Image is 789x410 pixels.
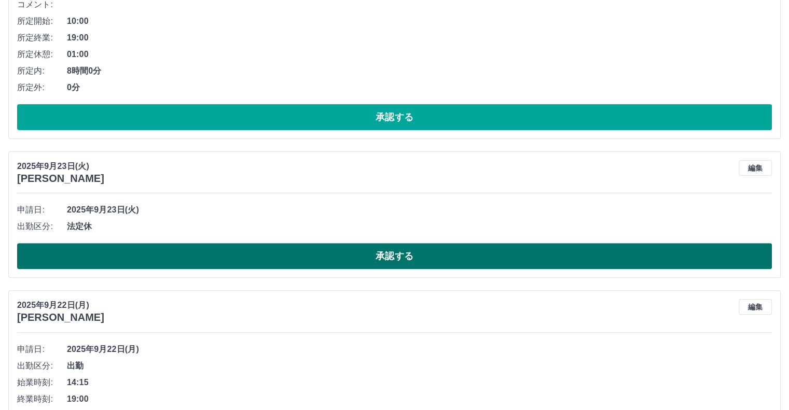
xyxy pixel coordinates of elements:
[739,299,772,315] button: 編集
[17,15,67,27] span: 所定開始:
[17,173,104,185] h3: [PERSON_NAME]
[67,220,772,233] span: 法定休
[17,160,104,173] p: 2025年9月23日(火)
[17,376,67,389] span: 始業時刻:
[67,32,772,44] span: 19:00
[17,393,67,405] span: 終業時刻:
[739,160,772,176] button: 編集
[17,312,104,323] h3: [PERSON_NAME]
[67,81,772,94] span: 0分
[17,32,67,44] span: 所定終業:
[67,65,772,77] span: 8時間0分
[67,393,772,405] span: 19:00
[17,299,104,312] p: 2025年9月22日(月)
[17,243,772,269] button: 承認する
[17,360,67,372] span: 出勤区分:
[17,48,67,61] span: 所定休憩:
[17,204,67,216] span: 申請日:
[67,360,772,372] span: 出勤
[67,376,772,389] span: 14:15
[67,343,772,356] span: 2025年9月22日(月)
[17,104,772,130] button: 承認する
[67,48,772,61] span: 01:00
[17,81,67,94] span: 所定外:
[17,343,67,356] span: 申請日:
[17,65,67,77] span: 所定内:
[67,15,772,27] span: 10:00
[17,220,67,233] span: 出勤区分:
[67,204,772,216] span: 2025年9月23日(火)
